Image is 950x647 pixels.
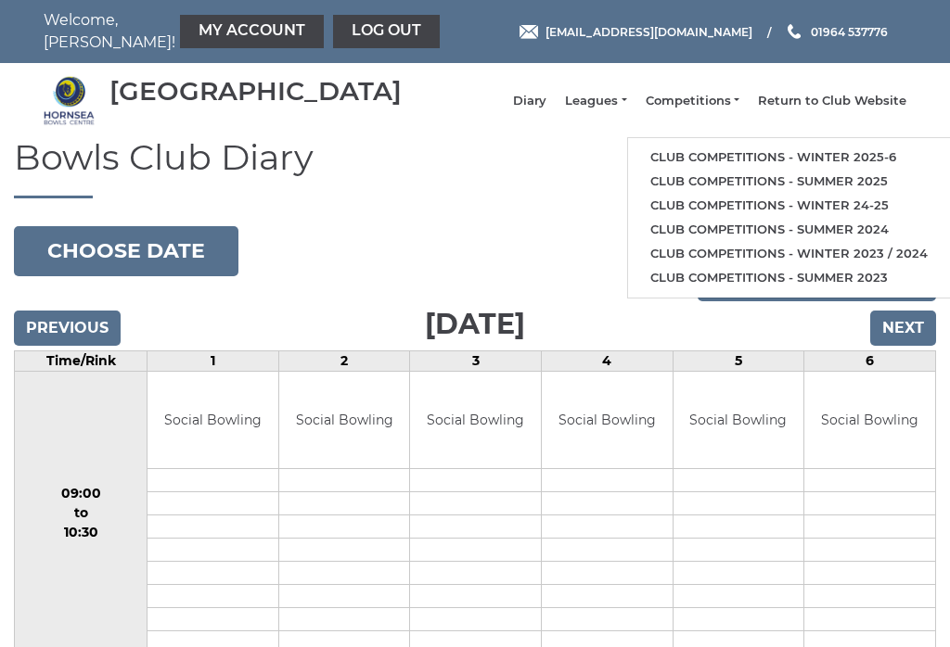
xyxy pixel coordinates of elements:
[44,75,95,126] img: Hornsea Bowls Centre
[44,9,387,54] nav: Welcome, [PERSON_NAME]!
[565,93,626,109] a: Leagues
[520,23,752,41] a: Email [EMAIL_ADDRESS][DOMAIN_NAME]
[279,372,410,469] td: Social Bowling
[14,138,936,198] h1: Bowls Club Diary
[628,194,950,218] a: Club competitions - Winter 24-25
[14,311,121,346] input: Previous
[278,350,410,371] td: 2
[758,93,906,109] a: Return to Club Website
[628,146,950,170] a: Club competitions - Winter 2025-6
[542,372,673,469] td: Social Bowling
[788,24,801,39] img: Phone us
[109,77,402,106] div: [GEOGRAPHIC_DATA]
[410,350,542,371] td: 3
[785,23,888,41] a: Phone us 01964 537776
[628,266,950,290] a: Club competitions - Summer 2023
[542,350,674,371] td: 4
[546,24,752,38] span: [EMAIL_ADDRESS][DOMAIN_NAME]
[333,15,440,48] a: Log out
[15,350,148,371] td: Time/Rink
[14,226,238,276] button: Choose date
[646,93,739,109] a: Competitions
[513,93,546,109] a: Diary
[870,311,936,346] input: Next
[520,25,538,39] img: Email
[628,170,950,194] a: Club competitions - Summer 2025
[804,350,936,371] td: 6
[148,350,279,371] td: 1
[628,242,950,266] a: Club competitions - Winter 2023 / 2024
[180,15,324,48] a: My Account
[804,372,935,469] td: Social Bowling
[628,218,950,242] a: Club competitions - Summer 2024
[674,372,804,469] td: Social Bowling
[148,372,278,469] td: Social Bowling
[673,350,804,371] td: 5
[410,372,541,469] td: Social Bowling
[811,24,888,38] span: 01964 537776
